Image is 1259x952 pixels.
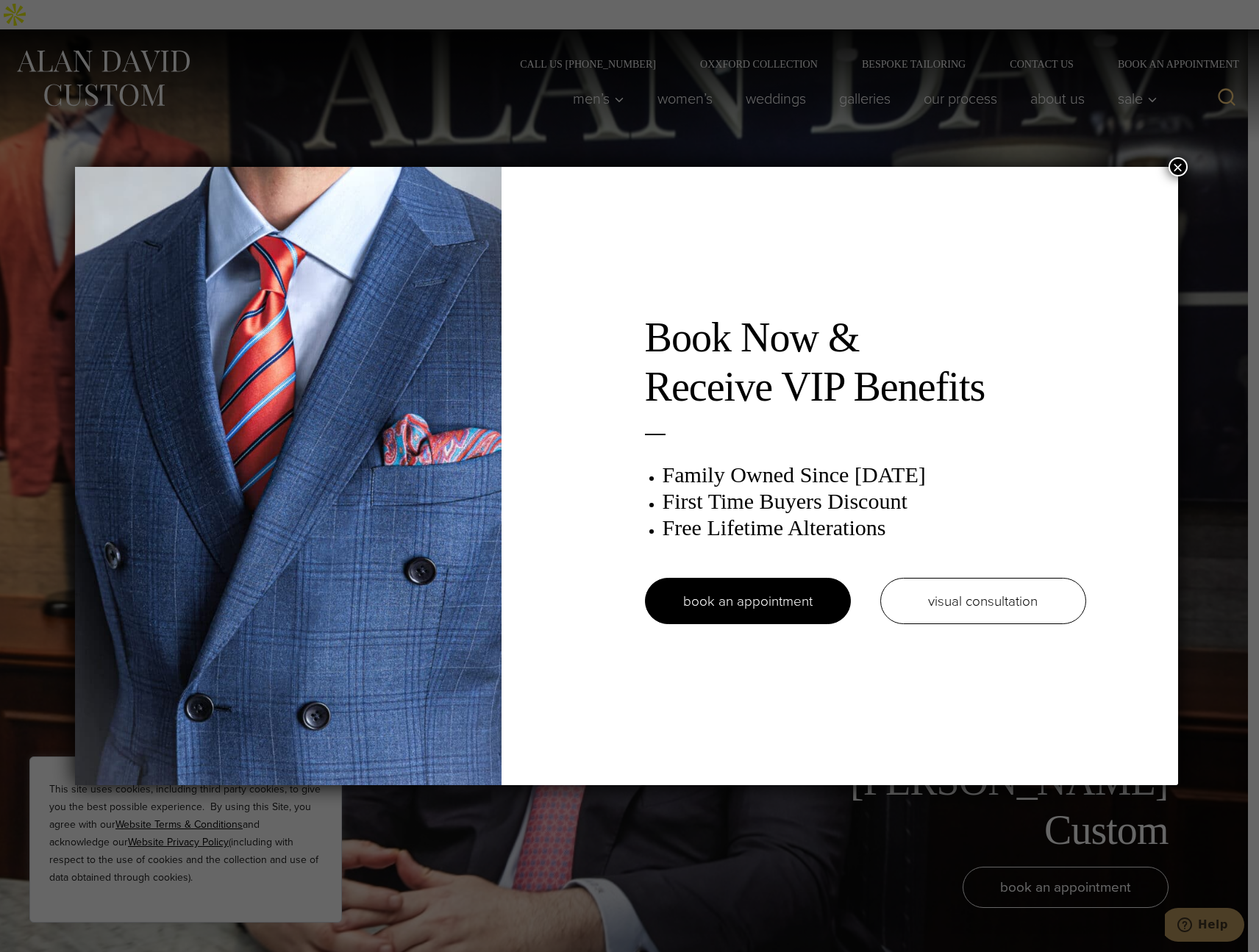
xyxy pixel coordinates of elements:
[645,313,1086,412] h2: Book Now & Receive VIP Benefits
[663,488,1086,515] h3: First Time Buyers Discount
[33,10,63,24] span: Help
[880,578,1086,624] a: visual consultation
[1169,157,1188,176] button: Close
[663,515,1086,541] h3: Free Lifetime Alterations
[663,462,1086,488] h3: Family Owned Since [DATE]
[645,578,851,624] a: book an appointment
